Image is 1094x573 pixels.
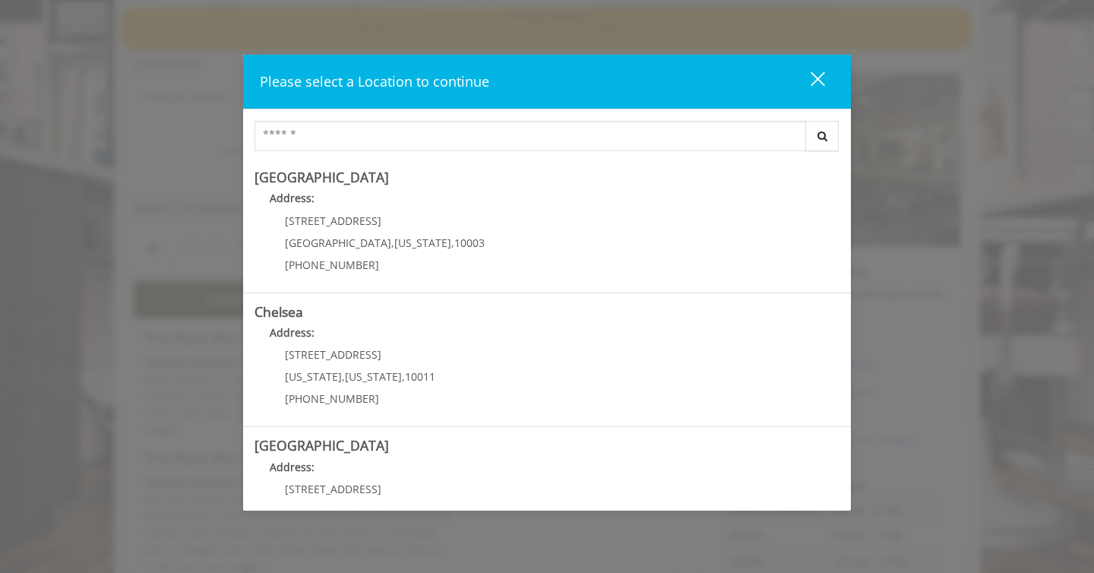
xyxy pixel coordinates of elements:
span: [PHONE_NUMBER] [285,258,379,272]
span: 10003 [454,236,485,250]
span: [US_STATE] [285,369,342,384]
span: , [342,369,345,384]
div: close dialog [793,71,824,93]
span: [PHONE_NUMBER] [285,391,379,406]
b: Address: [270,325,315,340]
b: [GEOGRAPHIC_DATA] [255,436,389,454]
span: [STREET_ADDRESS] [285,482,381,496]
span: , [402,369,405,384]
i: Search button [814,131,831,141]
b: Address: [270,460,315,474]
div: Center Select [255,121,839,159]
span: [GEOGRAPHIC_DATA] [285,236,391,250]
button: close dialog [783,66,834,97]
input: Search Center [255,121,806,151]
b: [GEOGRAPHIC_DATA] [255,168,389,186]
span: [US_STATE] [394,236,451,250]
b: Address: [270,191,315,205]
span: [STREET_ADDRESS] [285,347,381,362]
span: Please select a Location to continue [260,72,489,90]
span: , [451,236,454,250]
span: [STREET_ADDRESS] [285,214,381,228]
b: Chelsea [255,302,303,321]
span: , [391,236,394,250]
span: [US_STATE] [345,369,402,384]
span: 10011 [405,369,435,384]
